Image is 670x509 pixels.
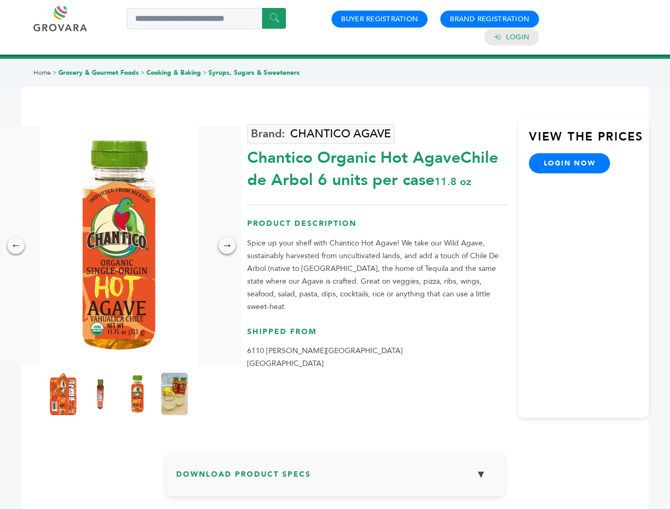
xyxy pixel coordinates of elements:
[146,68,201,77] a: Cooking & Baking
[219,237,236,254] div: →
[141,68,145,77] span: >
[7,237,24,254] div: ←
[127,8,286,29] input: Search a product or brand...
[176,463,494,494] h3: Download Product Specs
[58,68,139,77] a: Grocery & Gourmet Foods
[468,463,494,486] button: ▼
[247,124,395,144] a: CHANTICO AGAVE
[33,68,51,77] a: Home
[161,373,188,415] img: Chantico Organic Hot Agave-Chile de Arbol 6 units per case 11.8 oz
[450,14,529,24] a: Brand Registration
[124,373,151,415] img: Chantico Organic Hot Agave-Chile de Arbol 6 units per case 11.8 oz
[50,373,76,415] img: Chantico Organic Hot Agave-Chile de Arbol 6 units per case 11.8 oz Product Label
[529,129,649,153] h3: View the Prices
[434,174,471,189] span: 11.8 oz
[247,237,508,313] p: Spice up your shelf with Chantico Hot Agave! We take our Wild Agave, sustainably harvested from u...
[208,68,300,77] a: Syrups, Sugars & Sweeteners
[87,373,114,415] img: Chantico Organic Hot Agave-Chile de Arbol 6 units per case 11.8 oz Nutrition Info
[247,142,508,191] div: Chantico Organic Hot AgaveChile de Arbol 6 units per case
[247,327,508,345] h3: Shipped From
[39,126,198,365] img: Chantico Organic Hot Agave-Chile de Arbol 6 units per case 11.8 oz
[529,153,611,173] a: login now
[247,218,508,237] h3: Product Description
[203,68,207,77] span: >
[341,14,418,24] a: Buyer Registration
[506,32,529,42] a: Login
[247,345,508,370] p: 6110 [PERSON_NAME][GEOGRAPHIC_DATA] [GEOGRAPHIC_DATA]
[53,68,57,77] span: >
